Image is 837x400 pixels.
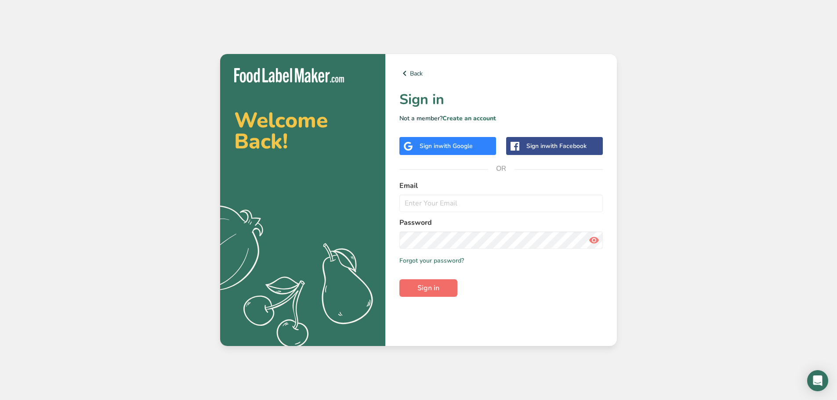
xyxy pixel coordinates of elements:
[399,256,464,265] a: Forgot your password?
[442,114,496,123] a: Create an account
[234,68,344,83] img: Food Label Maker
[417,283,439,293] span: Sign in
[399,279,457,297] button: Sign in
[399,89,603,110] h1: Sign in
[420,141,473,151] div: Sign in
[399,180,603,191] label: Email
[399,68,603,79] a: Back
[545,142,587,150] span: with Facebook
[438,142,473,150] span: with Google
[807,370,828,391] div: Open Intercom Messenger
[234,110,371,152] h2: Welcome Back!
[399,114,603,123] p: Not a member?
[399,217,603,228] label: Password
[488,155,515,182] span: OR
[526,141,587,151] div: Sign in
[399,195,603,212] input: Enter Your Email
